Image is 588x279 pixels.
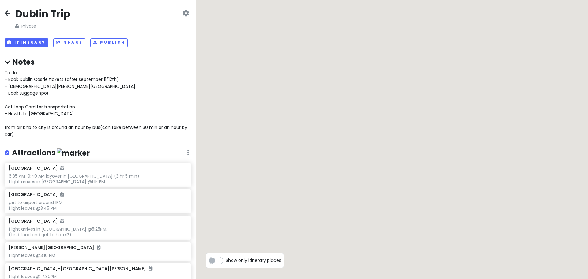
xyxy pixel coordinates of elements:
[506,97,519,110] div: Luggage Storage Howth Train Station - Radical Storage
[12,148,90,158] h4: Attractions
[9,192,64,197] h6: [GEOGRAPHIC_DATA]
[505,96,519,110] div: Dublin Airport
[505,97,518,111] div: Kilmainham Gaol
[202,142,216,156] div: Minneapolis–Saint Paul International Airport
[90,38,128,47] button: Publish
[97,245,100,250] i: Added to itinerary
[505,97,519,110] div: Croke Park
[5,57,191,67] h4: Notes
[53,38,85,47] button: Share
[5,70,188,138] span: To do: - Book Dublin Castle tickets (after september 11/12th) - [DEMOGRAPHIC_DATA][PERSON_NAME][G...
[149,266,152,271] i: Added to itinerary
[506,96,519,110] div: Malahide Beach
[9,245,100,250] h6: [PERSON_NAME][GEOGRAPHIC_DATA]
[9,266,152,271] h6: [GEOGRAPHIC_DATA]–[GEOGRAPHIC_DATA][PERSON_NAME]
[9,165,64,171] h6: [GEOGRAPHIC_DATA]
[15,7,70,20] h2: Dublin Trip
[9,173,187,184] div: 6:35 AM-9:40 AM layover in [GEOGRAPHIC_DATA] (3 hr 5 min) flight arrives in [GEOGRAPHIC_DATA] @1:...
[494,99,508,113] div: Cliffs of Moher
[226,257,281,264] span: Show only itinerary places
[60,166,64,170] i: Added to itinerary
[493,96,507,109] div: Killary Sheep Farm
[60,219,64,223] i: Added to itinerary
[9,253,187,258] div: flight leaves @3:10 PM
[9,218,64,224] h6: [GEOGRAPHIC_DATA]
[505,97,519,111] div: Trinity College Dublin
[570,157,583,171] div: Leonardo da Vinci International Airport
[57,148,90,158] img: marker
[60,192,64,197] i: Added to itinerary
[499,102,513,115] div: Rock of Cashel
[9,226,187,237] div: flight arrives in [GEOGRAPHIC_DATA] @5:25PM. (find food and get to hotel?)
[15,23,70,29] span: Private
[5,38,48,47] button: Itinerary
[9,200,187,211] div: get to airport around 1PM flight leaves @3:45 PM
